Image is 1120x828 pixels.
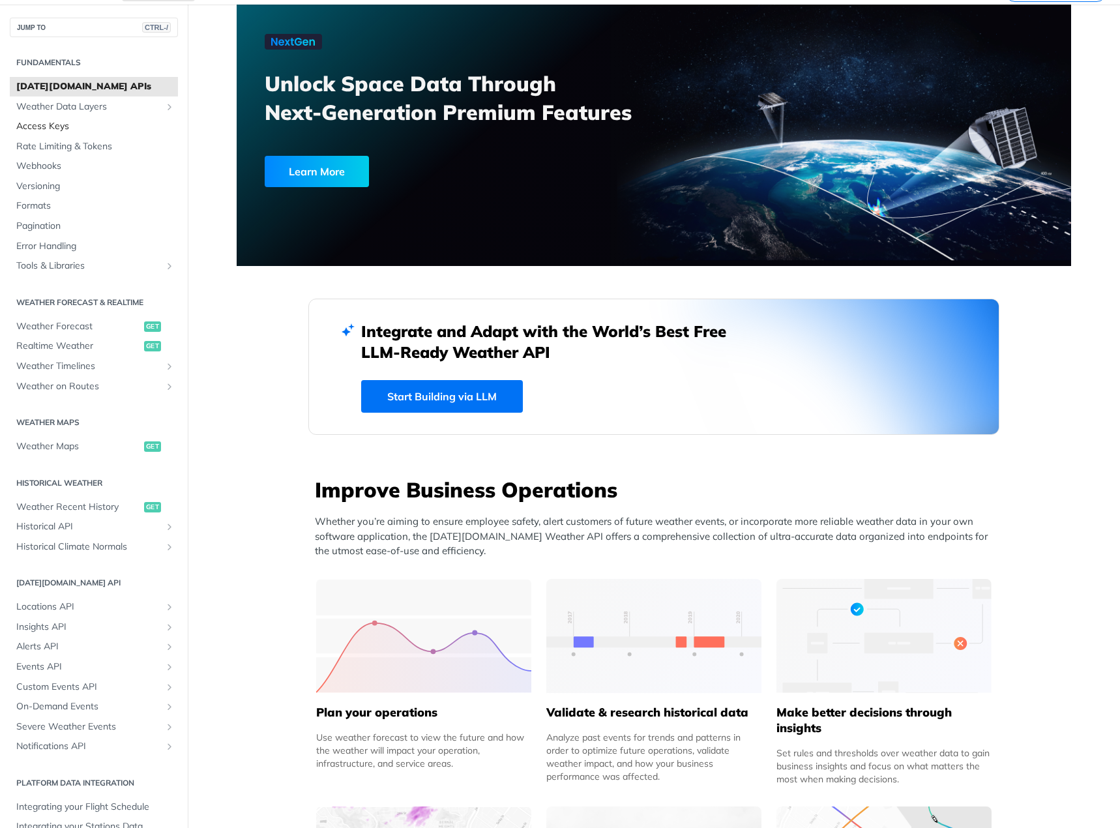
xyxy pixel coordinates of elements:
[10,216,178,236] a: Pagination
[10,317,178,336] a: Weather Forecastget
[144,502,161,512] span: get
[144,321,161,332] span: get
[10,137,178,156] a: Rate Limiting & Tokens
[16,200,175,213] span: Formats
[16,740,161,753] span: Notifications API
[776,747,992,786] div: Set rules and thresholds over weather data to gain business insights and focus on what matters th...
[16,120,175,133] span: Access Keys
[776,705,992,736] h5: Make better decisions through insights
[16,681,161,694] span: Custom Events API
[315,514,999,559] p: Whether you’re aiming to ensure employee safety, alert customers of future weather events, or inc...
[16,259,161,273] span: Tools & Libraries
[142,22,171,33] span: CTRL-/
[164,722,175,732] button: Show subpages for Severe Weather Events
[546,731,761,783] div: Analyze past events for trends and patterns in order to optimize future operations, validate weat...
[10,577,178,589] h2: [DATE][DOMAIN_NAME] API
[16,380,161,393] span: Weather on Routes
[10,297,178,308] h2: Weather Forecast & realtime
[144,441,161,452] span: get
[16,640,161,653] span: Alerts API
[10,537,178,557] a: Historical Climate NormalsShow subpages for Historical Climate Normals
[16,220,175,233] span: Pagination
[10,517,178,537] a: Historical APIShow subpages for Historical API
[10,477,178,489] h2: Historical Weather
[16,160,175,173] span: Webhooks
[10,18,178,37] button: JUMP TOCTRL-/
[144,341,161,351] span: get
[164,741,175,752] button: Show subpages for Notifications API
[10,617,178,637] a: Insights APIShow subpages for Insights API
[164,361,175,372] button: Show subpages for Weather Timelines
[10,497,178,517] a: Weather Recent Historyget
[164,261,175,271] button: Show subpages for Tools & Libraries
[316,579,531,693] img: 39565e8-group-4962x.svg
[16,540,161,554] span: Historical Climate Normals
[164,642,175,652] button: Show subpages for Alerts API
[16,360,161,373] span: Weather Timelines
[265,34,322,50] img: NextGen
[10,357,178,376] a: Weather TimelinesShow subpages for Weather Timelines
[10,657,178,677] a: Events APIShow subpages for Events API
[16,340,141,353] span: Realtime Weather
[164,602,175,612] button: Show subpages for Locations API
[164,102,175,112] button: Show subpages for Weather Data Layers
[10,677,178,697] a: Custom Events APIShow subpages for Custom Events API
[16,80,175,93] span: [DATE][DOMAIN_NAME] APIs
[10,377,178,396] a: Weather on RoutesShow subpages for Weather on Routes
[16,320,141,333] span: Weather Forecast
[164,702,175,712] button: Show subpages for On-Demand Events
[265,69,668,126] h3: Unlock Space Data Through Next-Generation Premium Features
[164,622,175,632] button: Show subpages for Insights API
[10,697,178,717] a: On-Demand EventsShow subpages for On-Demand Events
[10,417,178,428] h2: Weather Maps
[10,177,178,196] a: Versioning
[16,700,161,713] span: On-Demand Events
[10,597,178,617] a: Locations APIShow subpages for Locations API
[16,440,141,453] span: Weather Maps
[316,705,531,720] h5: Plan your operations
[164,381,175,392] button: Show subpages for Weather on Routes
[546,705,761,720] h5: Validate & research historical data
[10,156,178,176] a: Webhooks
[10,777,178,789] h2: Platform DATA integration
[164,522,175,532] button: Show subpages for Historical API
[10,77,178,96] a: [DATE][DOMAIN_NAME] APIs
[265,156,587,187] a: Learn More
[16,801,175,814] span: Integrating your Flight Schedule
[776,579,992,693] img: a22d113-group-496-32x.svg
[16,720,161,733] span: Severe Weather Events
[16,660,161,673] span: Events API
[10,737,178,756] a: Notifications APIShow subpages for Notifications API
[10,336,178,356] a: Realtime Weatherget
[316,731,531,770] div: Use weather forecast to view the future and how the weather will impact your operation, infrastru...
[16,621,161,634] span: Insights API
[16,240,175,253] span: Error Handling
[164,542,175,552] button: Show subpages for Historical Climate Normals
[315,475,999,504] h3: Improve Business Operations
[10,57,178,68] h2: Fundamentals
[10,256,178,276] a: Tools & LibrariesShow subpages for Tools & Libraries
[164,662,175,672] button: Show subpages for Events API
[10,196,178,216] a: Formats
[16,520,161,533] span: Historical API
[361,321,746,362] h2: Integrate and Adapt with the World’s Best Free LLM-Ready Weather API
[361,380,523,413] a: Start Building via LLM
[16,180,175,193] span: Versioning
[265,156,369,187] div: Learn More
[10,717,178,737] a: Severe Weather EventsShow subpages for Severe Weather Events
[16,140,175,153] span: Rate Limiting & Tokens
[16,100,161,113] span: Weather Data Layers
[10,117,178,136] a: Access Keys
[10,97,178,117] a: Weather Data LayersShow subpages for Weather Data Layers
[16,501,141,514] span: Weather Recent History
[16,600,161,614] span: Locations API
[164,682,175,692] button: Show subpages for Custom Events API
[10,637,178,657] a: Alerts APIShow subpages for Alerts API
[10,437,178,456] a: Weather Mapsget
[546,579,761,693] img: 13d7ca0-group-496-2.svg
[10,797,178,817] a: Integrating your Flight Schedule
[10,237,178,256] a: Error Handling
